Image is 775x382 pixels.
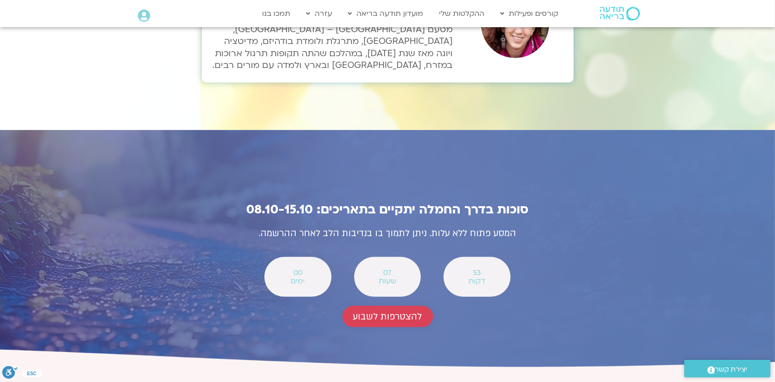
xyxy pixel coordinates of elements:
[684,360,770,377] a: יצירת קשר
[455,277,498,285] span: דקות
[435,5,489,22] a: ההקלטות שלי
[276,277,319,285] span: ימים
[353,311,422,322] span: להצטרפות לשבוע
[496,5,563,22] a: קורסים ופעילות
[715,363,748,376] span: יצירת קשר
[600,7,640,20] img: תודעה בריאה
[455,269,498,277] span: 53
[302,5,337,22] a: עזרה
[188,226,587,242] p: המסע פתוח ללא עלות. ניתן לתמוך בו בנדיבות הלב לאחר ההרשמה.
[188,203,587,217] h2: סוכות בדרך החמלה יתקיים בתאריכים: 08.10-15.10
[366,277,409,285] span: שעות
[366,269,409,277] span: 07
[342,306,433,327] a: להצטרפות לשבוע
[344,5,428,22] a: מועדון תודעה בריאה
[276,269,319,277] span: 00
[258,5,295,22] a: תמכו בנו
